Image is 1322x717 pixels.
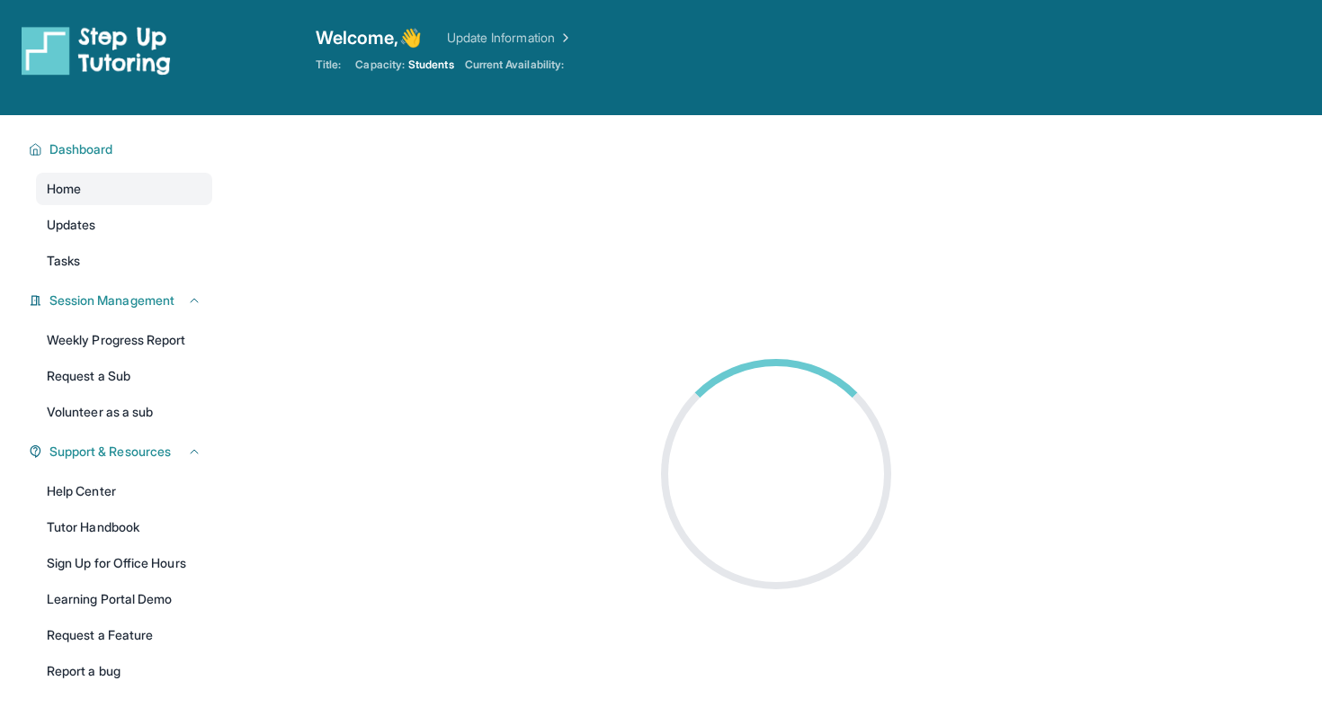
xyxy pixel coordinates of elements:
a: Help Center [36,475,212,507]
a: Request a Sub [36,360,212,392]
a: Learning Portal Demo [36,583,212,615]
span: Title: [316,58,341,72]
span: Capacity: [355,58,405,72]
span: Welcome, 👋 [316,25,422,50]
a: Tasks [36,245,212,277]
span: Current Availability: [465,58,564,72]
span: Students [408,58,454,72]
button: Dashboard [42,140,201,158]
img: Chevron Right [555,29,573,47]
span: Tasks [47,252,80,270]
a: Request a Feature [36,619,212,651]
span: Support & Resources [49,443,171,461]
img: logo [22,25,171,76]
span: Session Management [49,291,174,309]
a: Home [36,173,212,205]
button: Session Management [42,291,201,309]
a: Weekly Progress Report [36,324,212,356]
a: Updates [36,209,212,241]
span: Dashboard [49,140,113,158]
a: Volunteer as a sub [36,396,212,428]
a: Update Information [447,29,573,47]
a: Tutor Handbook [36,511,212,543]
span: Home [47,180,81,198]
a: Report a bug [36,655,212,687]
span: Updates [47,216,96,234]
a: Sign Up for Office Hours [36,547,212,579]
button: Support & Resources [42,443,201,461]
